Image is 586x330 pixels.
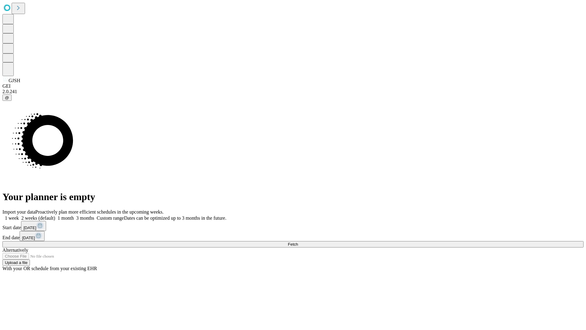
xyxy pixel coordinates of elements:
button: @ [2,94,12,101]
div: End date [2,231,584,241]
span: @ [5,95,9,100]
span: Alternatively [2,248,28,253]
div: Start date [2,221,584,231]
span: 1 month [58,215,74,221]
h1: Your planner is empty [2,191,584,203]
span: 2 weeks (default) [21,215,55,221]
div: 2.0.241 [2,89,584,94]
span: 3 months [76,215,94,221]
span: Proactively plan more efficient schedules in the upcoming weeks. [35,209,164,215]
span: Custom range [97,215,124,221]
button: [DATE] [20,231,45,241]
button: Fetch [2,241,584,248]
span: With your OR schedule from your existing EHR [2,266,97,271]
span: [DATE] [24,226,36,230]
div: GEI [2,83,584,89]
span: [DATE] [22,236,35,240]
button: Upload a file [2,259,30,266]
span: GJSH [9,78,20,83]
span: 1 week [5,215,19,221]
span: Fetch [288,242,298,247]
button: [DATE] [21,221,46,231]
span: Import your data [2,209,35,215]
span: Dates can be optimized up to 3 months in the future. [124,215,226,221]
